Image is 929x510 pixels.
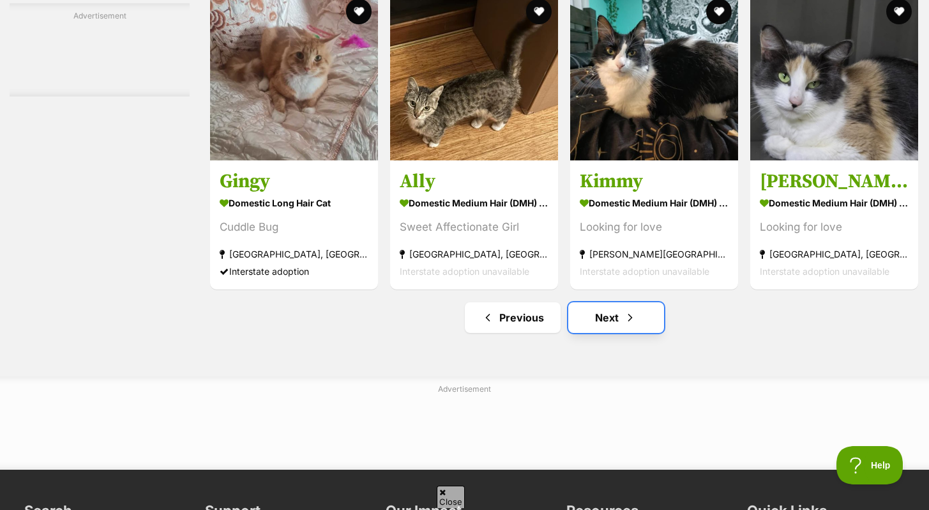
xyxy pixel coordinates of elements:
[580,245,729,263] strong: [PERSON_NAME][GEOGRAPHIC_DATA]
[580,194,729,212] strong: Domestic Medium Hair (DMH) Cat
[390,160,558,290] a: Ally Domestic Medium Hair (DMH) Cat Sweet Affectionate Girl [GEOGRAPHIC_DATA], [GEOGRAPHIC_DATA] ...
[220,245,368,263] strong: [GEOGRAPHIC_DATA], [GEOGRAPHIC_DATA]
[580,169,729,194] h3: Kimmy
[400,266,529,277] span: Interstate adoption unavailable
[836,446,903,484] iframe: Help Scout Beacon - Open
[580,219,729,236] div: Looking for love
[400,245,548,263] strong: [GEOGRAPHIC_DATA], [GEOGRAPHIC_DATA]
[760,245,909,263] strong: [GEOGRAPHIC_DATA], [GEOGRAPHIC_DATA]
[760,266,889,277] span: Interstate adoption unavailable
[760,219,909,236] div: Looking for love
[400,219,548,236] div: Sweet Affectionate Girl
[465,302,561,333] a: Previous page
[400,169,548,194] h3: Ally
[10,3,190,97] div: Advertisement
[210,160,378,290] a: Gingy Domestic Long Hair Cat Cuddle Bug [GEOGRAPHIC_DATA], [GEOGRAPHIC_DATA] Interstate adoption
[580,266,709,277] span: Interstate adoption unavailable
[568,302,664,333] a: Next page
[400,194,548,212] strong: Domestic Medium Hair (DMH) Cat
[220,219,368,236] div: Cuddle Bug
[209,302,919,333] nav: Pagination
[570,160,738,290] a: Kimmy Domestic Medium Hair (DMH) Cat Looking for love [PERSON_NAME][GEOGRAPHIC_DATA] Interstate a...
[220,263,368,280] div: Interstate adoption
[220,194,368,212] strong: Domestic Long Hair Cat
[437,486,465,508] span: Close
[760,169,909,194] h3: [PERSON_NAME]
[750,160,918,290] a: [PERSON_NAME] Domestic Medium Hair (DMH) Cat Looking for love [GEOGRAPHIC_DATA], [GEOGRAPHIC_DATA...
[760,194,909,212] strong: Domestic Medium Hair (DMH) Cat
[220,169,368,194] h3: Gingy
